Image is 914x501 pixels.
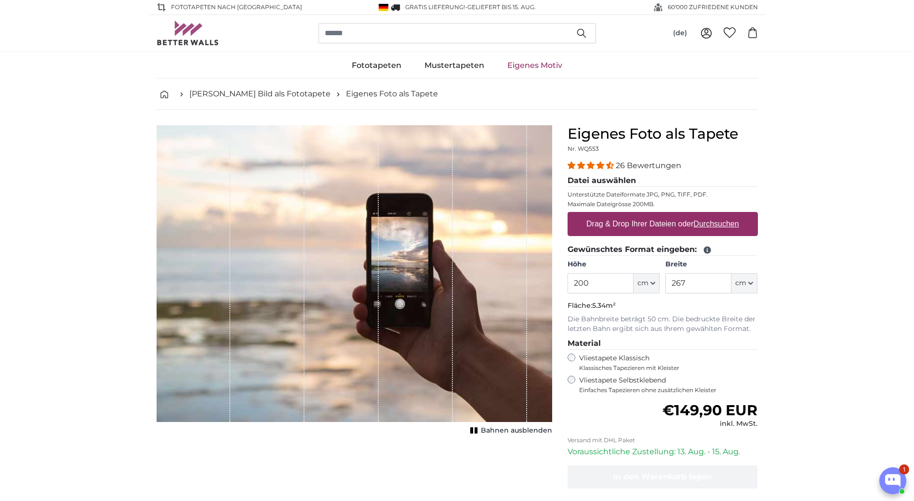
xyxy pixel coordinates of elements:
[662,401,757,419] span: €149,90 EUR
[634,273,660,293] button: cm
[379,4,388,11] img: Deutschland
[568,315,758,334] p: Die Bahnbreite beträgt 50 cm. Die bedruckte Breite der letzten Bahn ergibt sich aus Ihrem gewählt...
[157,125,552,437] div: 1 of 1
[731,273,757,293] button: cm
[665,260,757,269] label: Breite
[496,53,574,78] a: Eigenes Motiv
[481,426,552,435] span: Bahnen ausblenden
[568,301,758,311] p: Fläche:
[568,465,758,488] button: In den Warenkorb legen
[568,446,758,458] p: Voraussichtliche Zustellung: 13. Aug. - 15. Aug.
[579,376,758,394] label: Vliestapete Selbstklebend
[579,354,750,372] label: Vliestapete Klassisch
[157,79,758,110] nav: breadcrumbs
[613,472,712,481] span: In den Warenkorb legen
[568,244,758,256] legend: Gewünschtes Format eingeben:
[637,278,649,288] span: cm
[568,145,599,152] span: Nr. WQ553
[467,424,552,437] button: Bahnen ausblenden
[579,364,750,372] span: Klassisches Tapezieren mit Kleister
[579,386,758,394] span: Einfaches Tapezieren ohne zusätzlichen Kleister
[592,301,616,310] span: 5.34m²
[568,260,660,269] label: Höhe
[583,214,743,234] label: Drag & Drop Ihrer Dateien oder
[662,419,757,429] div: inkl. MwSt.
[668,3,758,12] span: 60'000 ZUFRIEDENE KUNDEN
[346,88,438,100] a: Eigenes Foto als Tapete
[340,53,413,78] a: Fototapeten
[568,125,758,143] h1: Eigenes Foto als Tapete
[157,21,219,45] img: Betterwalls
[405,3,465,11] span: GRATIS Lieferung!
[568,191,758,198] p: Unterstützte Dateiformate JPG, PNG, TIFF, PDF.
[879,467,906,494] button: Open chatbox
[735,278,746,288] span: cm
[465,3,536,11] span: -
[171,3,302,12] span: Fototapeten nach [GEOGRAPHIC_DATA]
[568,161,616,170] span: 4.54 stars
[413,53,496,78] a: Mustertapeten
[568,200,758,208] p: Maximale Dateigrösse 200MB.
[693,220,739,228] u: Durchsuchen
[568,175,758,187] legend: Datei auswählen
[899,464,909,475] div: 1
[665,25,695,42] button: (de)
[189,88,331,100] a: [PERSON_NAME] Bild als Fototapete
[568,338,758,350] legend: Material
[616,161,681,170] span: 26 Bewertungen
[467,3,536,11] span: Geliefert bis 15. Aug.
[568,436,758,444] p: Versand mit DHL Paket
